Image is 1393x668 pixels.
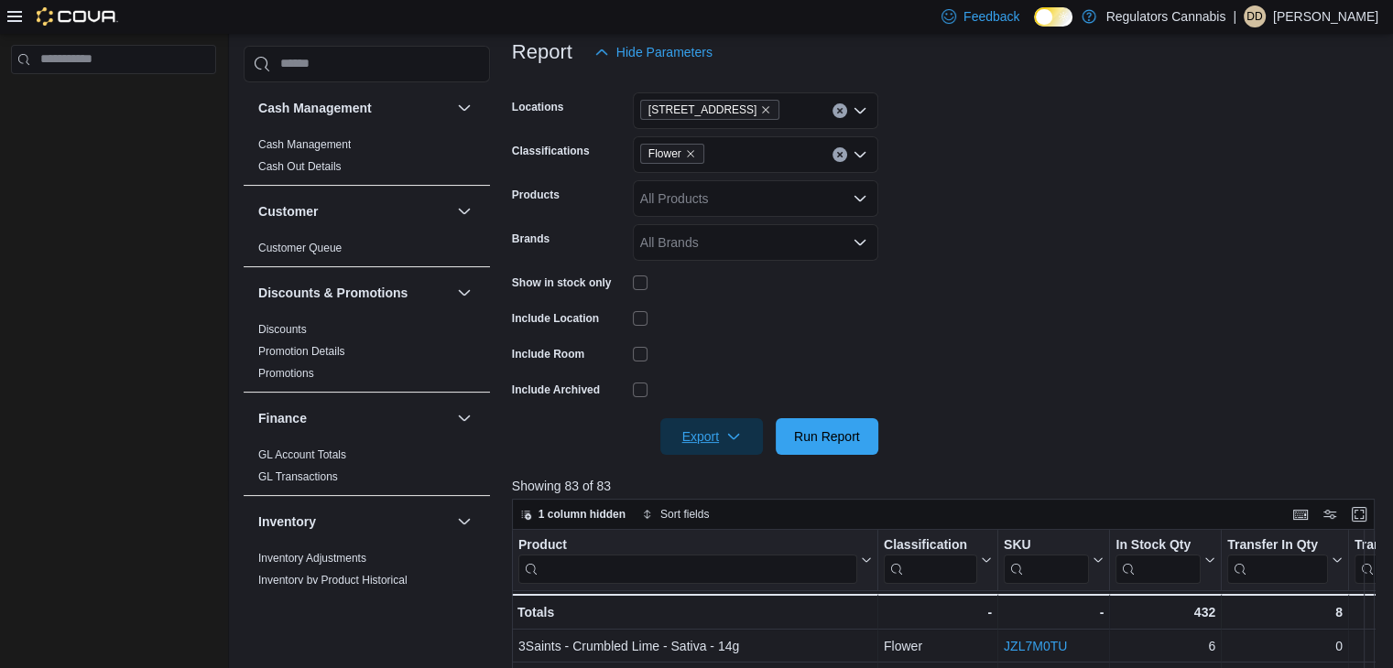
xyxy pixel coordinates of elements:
[512,275,612,290] label: Show in stock only
[539,507,626,522] span: 1 column hidden
[258,366,314,381] span: Promotions
[1319,503,1341,525] button: Display options
[853,103,867,118] button: Open list of options
[453,407,475,429] button: Finance
[1348,503,1370,525] button: Enter fullscreen
[244,444,490,495] div: Finance
[1034,7,1072,27] input: Dark Mode
[660,418,763,455] button: Export
[258,409,307,427] h3: Finance
[1273,5,1378,27] p: [PERSON_NAME]
[660,507,709,522] span: Sort fields
[1115,536,1201,583] div: In Stock Qty
[884,536,977,583] div: Classification
[258,137,351,152] span: Cash Management
[258,159,342,174] span: Cash Out Details
[512,311,599,326] label: Include Location
[258,202,450,221] button: Customer
[244,318,490,392] div: Discounts & Promotions
[1246,5,1262,27] span: DD
[587,34,720,70] button: Hide Parameters
[853,147,867,162] button: Open list of options
[517,601,872,623] div: Totals
[258,99,450,117] button: Cash Management
[258,409,450,427] button: Finance
[640,144,704,164] span: Flower
[453,200,475,222] button: Customer
[616,43,713,61] span: Hide Parameters
[648,145,681,163] span: Flower
[258,551,366,566] span: Inventory Adjustments
[1290,503,1311,525] button: Keyboard shortcuts
[258,202,318,221] h3: Customer
[453,97,475,119] button: Cash Management
[258,242,342,254] a: Customer Queue
[1233,5,1236,27] p: |
[258,512,450,531] button: Inventory
[453,282,475,304] button: Discounts & Promotions
[258,344,345,359] span: Promotion Details
[11,78,216,122] nav: Complex example
[1004,536,1104,583] button: SKU
[833,103,847,118] button: Clear input
[1004,601,1104,623] div: -
[1004,639,1067,653] a: JZL7M0TU
[453,511,475,533] button: Inventory
[884,601,992,623] div: -
[513,503,633,525] button: 1 column hidden
[685,148,696,159] button: Remove Flower from selection in this group
[671,418,752,455] span: Export
[512,382,600,397] label: Include Archived
[1115,601,1215,623] div: 432
[518,536,872,583] button: Product
[258,241,342,255] span: Customer Queue
[258,448,346,461] a: GL Account Totals
[258,367,314,380] a: Promotions
[512,347,584,361] label: Include Room
[833,147,847,162] button: Clear input
[884,536,977,554] div: Classification
[884,635,992,657] div: Flower
[648,101,757,119] span: [STREET_ADDRESS]
[258,574,408,587] a: Inventory by Product Historical
[518,536,857,554] div: Product
[258,99,372,117] h3: Cash Management
[518,536,857,583] div: Product
[258,447,346,462] span: GL Account Totals
[258,284,450,302] button: Discounts & Promotions
[244,237,490,266] div: Customer
[258,512,316,531] h3: Inventory
[258,322,307,337] span: Discounts
[512,188,560,202] label: Products
[258,284,408,302] h3: Discounts & Promotions
[512,477,1384,495] p: Showing 83 of 83
[258,552,366,565] a: Inventory Adjustments
[518,635,872,657] div: 3Saints - Crumbled Lime - Sativa - 14g
[760,104,771,115] button: Remove 8486 Wyandotte St E from selection in this group
[1115,536,1201,554] div: In Stock Qty
[1105,5,1225,27] p: Regulators Cannabis
[1115,536,1215,583] button: In Stock Qty
[635,503,716,525] button: Sort fields
[258,160,342,173] a: Cash Out Details
[258,323,307,336] a: Discounts
[853,235,867,250] button: Open list of options
[258,138,351,151] a: Cash Management
[244,134,490,185] div: Cash Management
[776,418,878,455] button: Run Report
[1227,536,1328,583] div: Transfer In Qty
[884,536,992,583] button: Classification
[1227,536,1328,554] div: Transfer In Qty
[794,427,860,446] span: Run Report
[1227,601,1343,623] div: 8
[1244,5,1266,27] div: Devon DeSalliers
[1004,536,1089,583] div: SKU URL
[512,144,590,158] label: Classifications
[258,469,338,484] span: GL Transactions
[963,7,1019,26] span: Feedback
[258,573,408,587] span: Inventory by Product Historical
[640,100,780,120] span: 8486 Wyandotte St E
[1227,536,1343,583] button: Transfer In Qty
[512,232,550,246] label: Brands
